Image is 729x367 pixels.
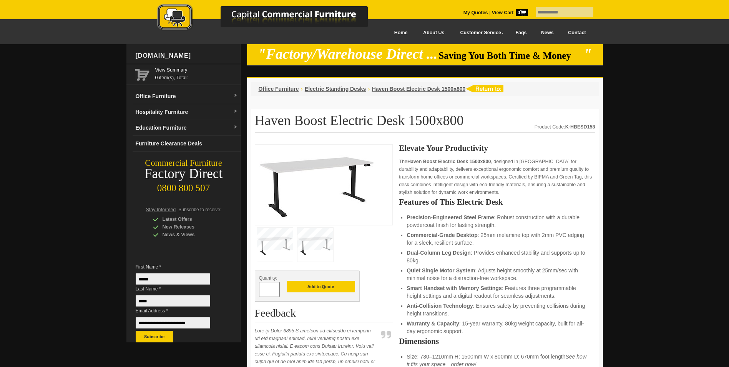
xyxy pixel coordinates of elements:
input: First Name * [136,273,210,285]
li: : Adjusts height smoothly at 25mm/sec with minimal noise for a distraction-free workspace. [407,267,587,282]
li: : 15-year warranty, 80kg weight capacity, built for all-day ergonomic support. [407,320,587,335]
a: Office Furniture [259,86,299,92]
li: : Robust construction with a durable powdercoat finish for lasting strength. [407,214,587,229]
img: Capital Commercial Furniture Logo [136,4,405,32]
span: Email Address * [136,307,222,315]
strong: Commercial-Grade Desktop [407,232,477,238]
h1: Haven Boost Electric Desk 1500x800 [255,113,595,133]
div: Product Code: [535,123,595,131]
em: " [584,46,592,62]
button: Subscribe [136,331,173,342]
a: About Us [415,24,452,42]
span: 0 [516,9,528,16]
a: Contact [561,24,593,42]
strong: Warranty & Capacity [407,320,459,327]
a: My Quotes [463,10,488,15]
strong: Precision-Engineered Steel Frame [407,214,494,220]
input: Last Name * [136,295,210,307]
li: : Ensures safety by preventing collisions during height transitions. [407,302,587,317]
a: Furniture Clearance Deals [133,136,241,152]
input: Email Address * [136,317,210,329]
div: 0800 800 507 [126,179,241,194]
li: : Features three programmable height settings and a digital readout for seamless adjustments. [407,284,587,300]
div: Factory Direct [126,168,241,179]
img: return to [465,85,503,92]
strong: Haven Boost Electric Desk 1500x800 [407,159,491,164]
div: [DOMAIN_NAME] [133,44,241,67]
a: View Summary [155,66,238,74]
div: News & Views [153,231,226,239]
a: Customer Service [452,24,508,42]
img: dropdown [233,93,238,98]
h2: Features of This Electric Desk [399,198,595,206]
a: Haven Boost Electric Desk 1500x800 [372,86,466,92]
span: Saving You Both Time & Money [438,50,583,61]
a: Hospitality Furnituredropdown [133,104,241,120]
img: dropdown [233,109,238,114]
div: Latest Offers [153,215,226,223]
img: dropdown [233,125,238,130]
a: View Cart0 [490,10,528,15]
h2: Elevate Your Productivity [399,144,595,152]
a: Education Furnituredropdown [133,120,241,136]
span: Quantity: [259,275,277,281]
li: › [301,85,303,93]
h2: Feedback [255,307,393,322]
span: 0 item(s), Total: [155,66,238,80]
a: News [534,24,561,42]
strong: Anti-Collision Technology [407,303,473,309]
span: First Name * [136,263,222,271]
a: Office Furnituredropdown [133,88,241,104]
li: › [368,85,370,93]
button: Add to Quote [287,281,355,292]
span: Stay Informed [146,207,176,212]
strong: Quiet Single Motor System [407,267,475,274]
span: Subscribe to receive: [178,207,221,212]
span: Last Name * [136,285,222,293]
p: The , designed in [GEOGRAPHIC_DATA] for durability and adaptability, delivers exceptional ergonom... [399,158,595,196]
a: Capital Commercial Furniture Logo [136,4,405,34]
h2: Dimensions [399,337,595,345]
strong: Smart Handset with Memory Settings [407,285,501,291]
div: Commercial Furniture [126,158,241,168]
em: "Factory/Warehouse Direct ... [258,46,437,62]
li: : 25mm melamine top with 2mm PVC edging for a sleek, resilient surface. [407,231,587,247]
strong: K-HBESD158 [565,124,595,130]
div: New Releases [153,223,226,231]
strong: View Cart [492,10,528,15]
li: : Provides enhanced stability and supports up to 80kg. [407,249,587,264]
strong: Dual-Column Leg Design [407,250,470,256]
img: Haven Boost 1500x800 Electric Desk with quiet motor, 80kg capacity for NZ professionals [259,148,374,219]
a: Faqs [508,24,534,42]
a: Electric Standing Desks [305,86,366,92]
